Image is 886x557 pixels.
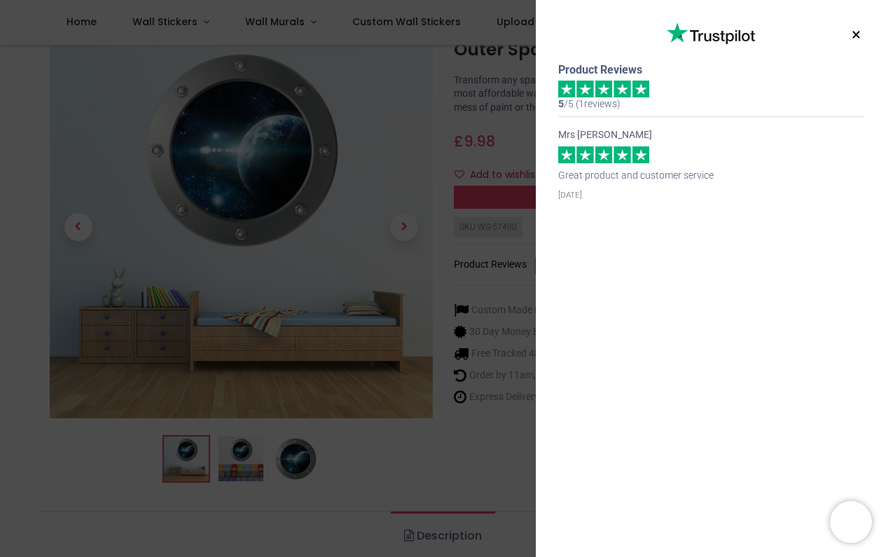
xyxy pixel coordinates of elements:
[847,22,865,48] button: ×
[558,169,864,183] p: Great product and customer service
[558,128,652,142] strong: Mrs [PERSON_NAME]
[830,501,872,543] iframe: Brevo live chat
[558,98,564,109] span: 5
[558,62,864,78] div: Product Reviews
[558,98,621,109] span: /5 ( 1 reviews)
[558,190,582,200] small: [DATE]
